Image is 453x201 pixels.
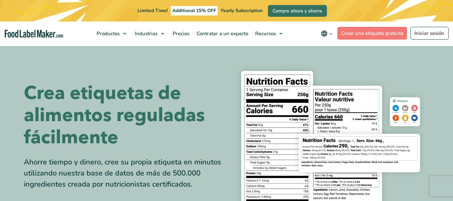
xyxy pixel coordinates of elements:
[93,21,130,46] a: Productos
[193,21,250,46] a: Contratar a un experto
[137,7,168,14] span: Limited Time!
[171,30,190,37] span: Precios
[268,5,327,17] a: Compre ahora y ahorre
[252,21,286,46] a: Recursos
[131,21,168,46] a: Industrias
[221,7,263,14] span: Yearly Subscription
[169,21,191,46] a: Precios
[337,27,407,40] a: Crear una etiqueta gratuita
[24,157,222,190] div: Ahorre tiempo y dinero, cree su propia etiqueta en minutos utilizando nuestra base de datos de má...
[24,82,222,149] h1: Crea etiquetas de alimentos reguladas fácilmente
[133,30,158,37] span: Industrias
[171,6,218,15] span: Additional 15% OFF
[194,30,249,37] span: Contratar a un experto
[253,30,277,37] span: Recursos
[410,27,449,40] a: Iniciar sesión
[95,30,120,37] span: Productos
